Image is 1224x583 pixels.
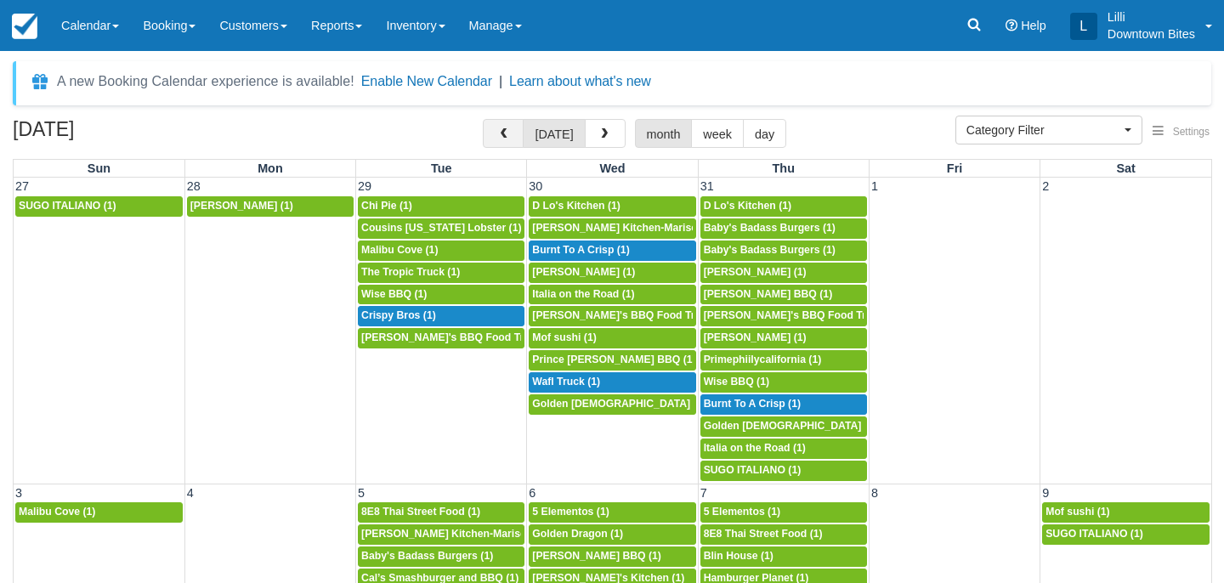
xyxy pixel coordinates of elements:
a: Mof sushi (1) [529,328,695,348]
span: [PERSON_NAME]'s BBQ Food Truck (1) [361,331,558,343]
a: Burnt To A Crisp (1) [700,394,867,415]
span: Wise BBQ (1) [704,376,769,388]
a: The Tropic Truck (1) [358,263,524,283]
span: D Lo's Kitchen (1) [532,200,620,212]
button: week [691,119,744,148]
a: Baby's Badass Burgers (1) [358,546,524,567]
span: Thu [773,161,795,175]
button: Enable New Calendar [361,73,492,90]
span: Fri [947,161,962,175]
span: Tue [431,161,452,175]
span: Prince [PERSON_NAME] BBQ (1) [532,354,695,365]
a: Cousins [US_STATE] Lobster (1) [358,218,524,239]
a: [PERSON_NAME] Kitchen-Mariscos Arenita (1) [358,524,524,545]
a: SUGO ITALIANO (1) [1042,524,1210,545]
span: 3 [14,486,24,500]
span: 30 [527,179,544,193]
span: Baby's Badass Burgers (1) [361,550,493,562]
span: [PERSON_NAME] BBQ (1) [532,550,661,562]
a: Italia on the Road (1) [529,285,695,305]
span: 6 [527,486,537,500]
a: Wise BBQ (1) [358,285,524,305]
a: Prince [PERSON_NAME] BBQ (1) [529,350,695,371]
img: checkfront-main-nav-mini-logo.png [12,14,37,39]
a: Malibu Cove (1) [358,241,524,261]
a: D Lo's Kitchen (1) [529,196,695,217]
a: 8E8 Thai Street Food (1) [358,502,524,523]
span: 5 Elementos (1) [532,506,609,518]
span: SUGO ITALIANO (1) [704,464,802,476]
div: A new Booking Calendar experience is available! [57,71,354,92]
span: [PERSON_NAME] Kitchen-Mariscos Arenita (1) [532,222,762,234]
a: Golden [DEMOGRAPHIC_DATA] (1) [700,416,867,437]
span: Mof sushi (1) [532,331,596,343]
a: Malibu Cove (1) [15,502,183,523]
a: 5 Elementos (1) [700,502,867,523]
a: Golden [DEMOGRAPHIC_DATA] (1) [529,394,695,415]
a: Chi Pie (1) [358,196,524,217]
span: [PERSON_NAME] BBQ (1) [704,288,833,300]
span: SUGO ITALIANO (1) [1045,528,1143,540]
a: Baby's Badass Burgers (1) [700,241,867,261]
span: Blin House (1) [704,550,773,562]
p: Lilli [1108,8,1195,25]
a: Blin House (1) [700,546,867,567]
span: The Tropic Truck (1) [361,266,460,278]
span: 5 [356,486,366,500]
p: Downtown Bites [1108,25,1195,42]
span: Burnt To A Crisp (1) [704,398,801,410]
span: Malibu Cove (1) [19,506,95,518]
button: month [635,119,693,148]
span: Category Filter [966,122,1120,139]
span: 7 [699,486,709,500]
a: [PERSON_NAME] Kitchen-Mariscos Arenita (1) [529,218,695,239]
span: Wed [599,161,625,175]
span: D Lo's Kitchen (1) [704,200,792,212]
span: Wafl Truck (1) [532,376,600,388]
span: 27 [14,179,31,193]
span: 8 [870,486,880,500]
span: [PERSON_NAME] (1) [704,331,807,343]
span: 8E8 Thai Street Food (1) [361,506,480,518]
span: Mon [258,161,283,175]
span: 8E8 Thai Street Food (1) [704,528,823,540]
span: Baby's Badass Burgers (1) [704,244,836,256]
a: 5 Elementos (1) [529,502,695,523]
a: [PERSON_NAME] (1) [529,263,695,283]
span: Settings [1173,126,1210,138]
a: Primephiilycalifornia (1) [700,350,867,371]
a: [PERSON_NAME]'s BBQ Food Truck (1) [358,328,524,348]
span: 1 [870,179,880,193]
span: 28 [185,179,202,193]
a: [PERSON_NAME] BBQ (1) [700,285,867,305]
span: Malibu Cove (1) [361,244,438,256]
a: SUGO ITALIANO (1) [15,196,183,217]
span: Wise BBQ (1) [361,288,427,300]
span: 29 [356,179,373,193]
a: [PERSON_NAME]'s BBQ Food Truck (1) [529,306,695,326]
span: [PERSON_NAME] (1) [704,266,807,278]
button: day [743,119,786,148]
span: Crispy Bros (1) [361,309,436,321]
a: Baby's Badass Burgers (1) [700,218,867,239]
span: Cousins [US_STATE] Lobster (1) [361,222,522,234]
a: Golden Dragon (1) [529,524,695,545]
span: Golden [DEMOGRAPHIC_DATA] (1) [704,420,877,432]
i: Help [1006,20,1017,31]
span: Sat [1116,161,1135,175]
a: Wise BBQ (1) [700,372,867,393]
span: Golden [DEMOGRAPHIC_DATA] (1) [532,398,705,410]
a: [PERSON_NAME]'s BBQ Food Truck (1) [700,306,867,326]
a: Mof sushi (1) [1042,502,1210,523]
span: [PERSON_NAME] (1) [190,200,293,212]
a: [PERSON_NAME] (1) [700,328,867,348]
span: [PERSON_NAME]'s BBQ Food Truck (1) [704,309,900,321]
a: [PERSON_NAME] (1) [700,263,867,283]
a: D Lo's Kitchen (1) [700,196,867,217]
a: Wafl Truck (1) [529,372,695,393]
button: [DATE] [523,119,585,148]
span: Baby's Badass Burgers (1) [704,222,836,234]
span: [PERSON_NAME] (1) [532,266,635,278]
h2: [DATE] [13,119,228,150]
span: Chi Pie (1) [361,200,412,212]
